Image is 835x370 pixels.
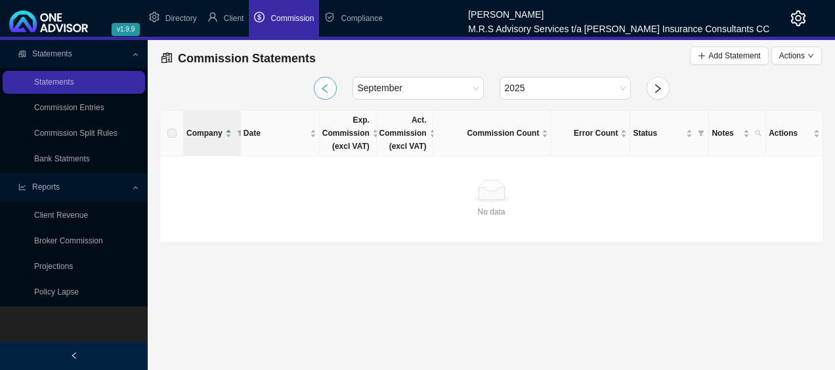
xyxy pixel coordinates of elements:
[18,183,26,191] span: line-chart
[433,111,551,156] th: Commission Count
[234,124,246,142] span: filter
[779,49,805,62] span: Actions
[18,50,26,58] span: reconciliation
[34,211,88,220] a: Client Revenue
[112,23,140,36] span: v1.9.9
[766,111,823,156] th: Actions
[505,77,626,99] span: 2025
[653,83,663,94] span: right
[244,127,307,140] span: Date
[161,52,173,64] span: reconciliation
[468,18,769,32] div: M.R.S Advisory Services t/a [PERSON_NAME] Insurance Consultants CC
[554,127,618,140] span: Error Count
[34,262,73,271] a: Projections
[698,52,706,60] span: plus
[34,236,103,245] a: Broker Commission
[630,111,709,156] th: Status
[32,49,72,58] span: Statements
[690,47,768,65] button: Add Statement
[322,113,370,153] span: Exp. Commission (excl VAT)
[436,127,539,140] span: Commission Count
[270,14,314,23] span: Commission
[790,10,806,26] span: setting
[708,49,760,62] span: Add Statement
[341,14,382,23] span: Compliance
[149,12,160,22] span: setting
[633,127,683,140] span: Status
[241,111,320,156] th: Date
[34,287,79,297] a: Policy Lapse
[320,83,330,94] span: left
[709,111,766,156] th: Notes
[695,124,707,142] span: filter
[358,77,479,99] span: September
[207,12,218,22] span: user
[807,52,814,59] span: down
[34,77,74,87] a: Statements
[320,111,377,156] th: Exp. Commission (excl VAT)
[70,352,78,360] span: left
[468,3,769,18] div: [PERSON_NAME]
[34,103,104,112] a: Commission Entries
[379,113,427,153] span: Act. Commission (excl VAT)
[34,154,90,163] a: Bank Statments
[9,10,88,32] img: 2df55531c6924b55f21c4cf5d4484680-logo-light.svg
[377,111,434,156] th: Act. Commission (excl VAT)
[769,127,811,140] span: Actions
[551,111,630,156] th: Error Count
[752,124,764,142] span: search
[32,182,60,192] span: Reports
[712,127,740,140] span: Notes
[324,12,335,22] span: safety
[237,130,244,136] span: filter
[178,52,316,65] span: Commission Statements
[224,14,244,23] span: Client
[254,12,265,22] span: dollar
[165,14,197,23] span: Directory
[165,205,817,218] div: No data
[34,129,118,138] a: Commission Split Rules
[698,130,704,136] span: filter
[755,130,761,136] span: search
[186,127,223,140] span: Company
[771,47,822,65] button: Actionsdown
